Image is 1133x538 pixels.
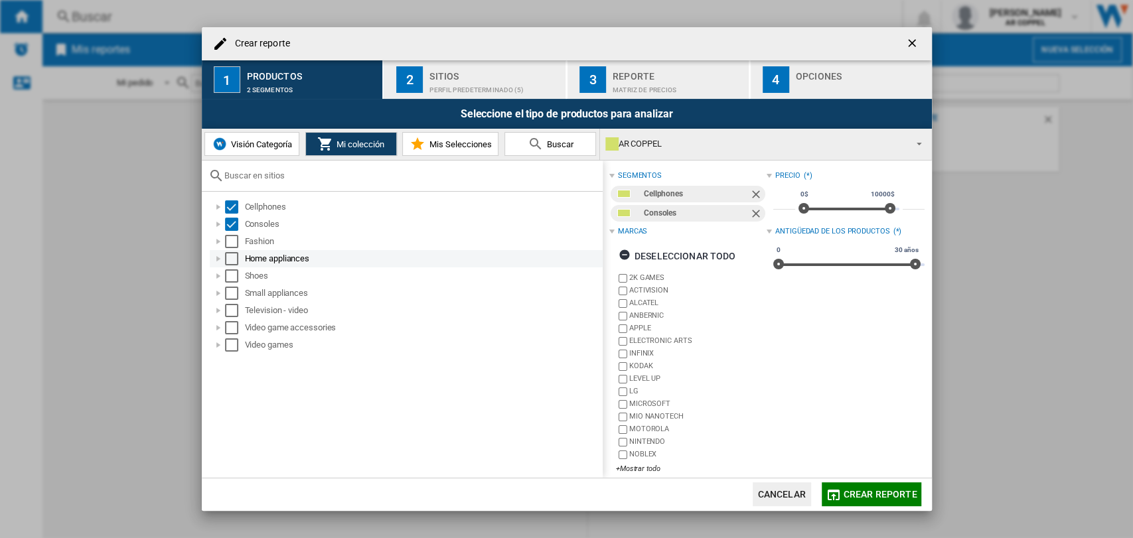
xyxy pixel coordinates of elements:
[402,132,498,156] button: Mis Selecciones
[429,66,560,80] div: Sitios
[305,132,397,156] button: Mi colección
[749,188,765,204] ng-md-icon: Quitar
[247,66,378,80] div: Productos
[225,338,245,352] md-checkbox: Select
[615,244,740,268] button: Deseleccionar todo
[245,338,601,352] div: Video games
[629,348,767,358] label: INFINIX
[629,336,767,346] label: ELECTRONIC ARTS
[629,361,767,371] label: KODAK
[245,252,601,265] div: Home appliances
[396,66,423,93] div: 2
[619,299,627,308] input: brand.name
[844,489,917,500] span: Crear reporte
[613,66,743,80] div: Reporte
[775,245,783,255] span: 0
[619,425,627,434] input: brand.name
[245,304,601,317] div: Television - video
[629,386,767,396] label: LG
[214,66,240,93] div: 1
[225,218,245,231] md-checkbox: Select
[619,287,627,295] input: brand.name
[629,424,767,434] label: MOTOROLA
[204,132,299,156] button: Visión Categoría
[619,337,627,346] input: brand.name
[822,482,921,506] button: Crear reporte
[384,60,567,99] button: 2 Sitios Perfil predeterminado (5)
[749,207,765,223] ng-md-icon: Quitar
[869,189,896,200] span: 10000$
[212,136,228,152] img: wiser-icon-blue.png
[629,399,767,409] label: MICROSOFT
[225,321,245,334] md-checkbox: Select
[504,132,596,156] button: Buscar
[616,464,767,474] div: +Mostrar todo
[644,186,749,202] div: Cellphones
[619,274,627,283] input: brand.name
[619,438,627,446] input: brand.name
[629,273,767,283] label: 2K GAMES
[619,387,627,396] input: brand.name
[629,323,767,333] label: APPLE
[629,285,767,295] label: ACTIVISION
[544,139,573,149] span: Buscar
[619,312,627,320] input: brand.name
[775,226,889,237] div: Antigüedad de los productos
[225,269,245,283] md-checkbox: Select
[245,218,601,231] div: Consoles
[629,449,767,459] label: NOBLEX
[579,66,606,93] div: 3
[225,252,245,265] md-checkbox: Select
[753,482,811,506] button: Cancelar
[225,304,245,317] md-checkbox: Select
[618,170,662,181] div: segmentos
[900,31,927,57] button: getI18NText('BUTTONS.CLOSE_DIALOG')
[893,245,920,255] span: 30 años
[775,170,800,181] div: Precio
[619,413,627,421] input: brand.name
[644,205,749,222] div: Consoles
[751,60,932,99] button: 4 Opciones
[245,287,601,300] div: Small appliances
[202,60,384,99] button: 1 Productos 2 segmentos
[567,60,750,99] button: 3 Reporte Matriz de precios
[798,189,810,200] span: 0$
[629,310,767,320] label: ANBERNIC
[224,170,596,180] input: Buscar en sitios
[202,99,932,129] div: Seleccione el tipo de productos para analizar
[619,450,627,459] input: brand.name
[228,37,290,50] h4: Crear reporte
[629,373,767,383] label: LEVEL UP
[245,321,601,334] div: Video game accessories
[618,226,647,237] div: Marcas
[228,139,292,149] span: Visión Categoría
[245,269,601,283] div: Shoes
[225,200,245,214] md-checkbox: Select
[429,80,560,94] div: Perfil predeterminado (5)
[247,80,378,94] div: 2 segmentos
[225,287,245,300] md-checkbox: Select
[619,375,627,383] input: brand.name
[619,362,627,371] input: brand.name
[905,36,921,52] ng-md-icon: getI18NText('BUTTONS.CLOSE_DIALOG')
[619,324,627,333] input: brand.name
[245,200,601,214] div: Cellphones
[225,235,245,248] md-checkbox: Select
[619,244,736,268] div: Deseleccionar todo
[619,400,627,409] input: brand.name
[425,139,491,149] span: Mis Selecciones
[763,66,789,93] div: 4
[613,80,743,94] div: Matriz de precios
[796,66,927,80] div: Opciones
[629,411,767,421] label: MIO NANOTECH
[333,139,384,149] span: Mi colección
[629,437,767,446] label: NINTENDO
[245,235,601,248] div: Fashion
[619,350,627,358] input: brand.name
[629,298,767,308] label: ALCATEL
[605,135,905,153] div: AR COPPEL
